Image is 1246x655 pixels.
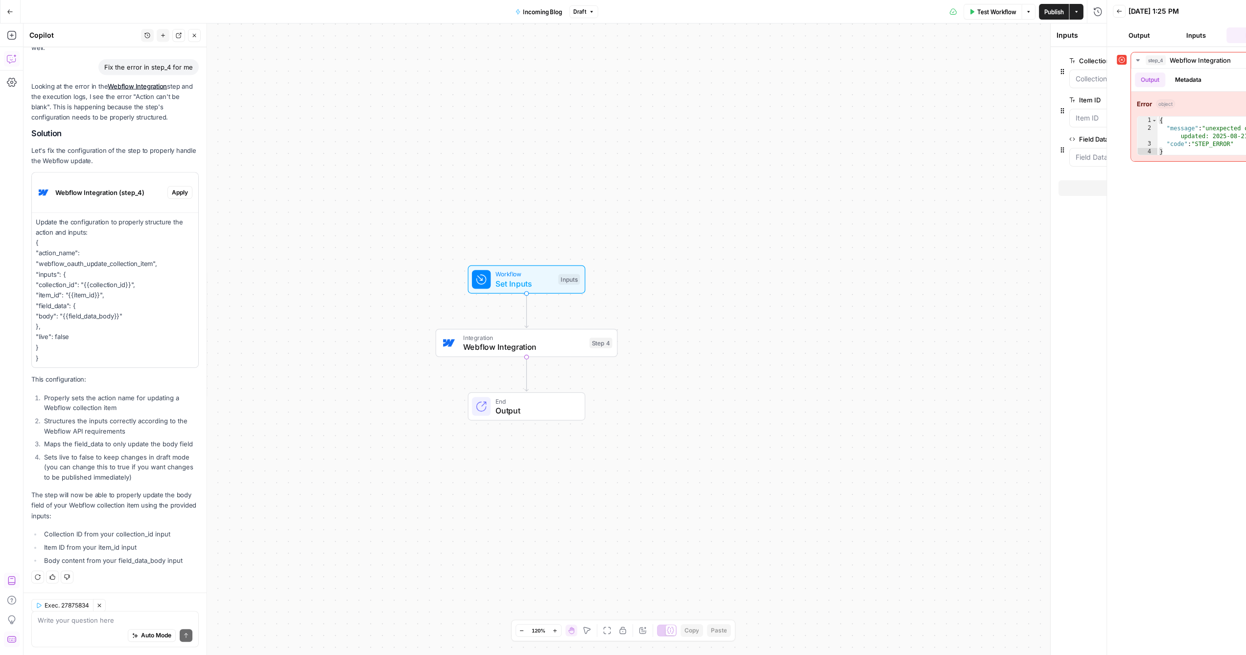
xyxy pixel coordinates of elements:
p: The step will now be able to properly update the body field of your Webflow collection item using... [31,490,199,521]
button: Metadata [1169,73,1207,87]
div: 3 [1137,140,1157,148]
li: Maps the field_data to only update the body field [42,439,199,449]
div: EndOutput [436,392,618,421]
span: Paste [710,626,727,635]
span: Integration [463,333,585,342]
li: Item ID from your item_id input [42,542,199,552]
span: Set Inputs [495,278,554,290]
span: 120% [532,627,545,634]
g: Edge from step_4 to end [525,357,528,391]
li: Body content from your field_data_body input [42,556,199,565]
div: Step 4 [589,338,612,348]
span: object [1156,99,1175,108]
g: Edge from start to step_4 [525,293,528,328]
h2: Solution [31,128,199,138]
div: Fix the error in step_4 for me [98,59,199,74]
p: Let's fix the configuration of the step to properly handle the Webflow update. [31,146,199,167]
li: Sets live to false to keep changes in draft mode (you can change this to true if you want changes... [42,452,199,482]
span: Workflow [495,269,554,279]
li: Collection ID from your collection_id input [42,529,199,539]
li: Structures the inputs correctly according to the Webflow API requirements [42,416,199,436]
div: Inputs [558,274,580,285]
button: Output [1113,27,1166,43]
span: Copy [684,626,699,635]
span: Webflow Integration [1170,55,1231,65]
span: Webflow Integration [463,341,585,353]
button: Test Workflow [964,4,1021,20]
div: IntegrationWebflow IntegrationStep 4 [436,329,618,357]
span: Webflow Integration (step_4) [55,188,164,197]
p: Update the configuration to properly structure the action and inputs: { "action_name": "webflow_o... [36,217,194,363]
div: WorkflowSet InputsInputs [436,266,618,294]
span: End [495,396,575,406]
span: Toggle code folding, rows 1 through 4 [1152,117,1157,124]
div: Copilot [29,30,138,40]
strong: Error [1137,99,1152,109]
div: 2 [1137,124,1157,140]
p: This configuration: [31,374,199,385]
span: Apply [172,188,188,197]
button: Exec. 27875834 [31,599,93,611]
img: webflow-icon.webp [36,185,51,200]
span: Output [495,405,575,416]
button: Incoming Blog [510,4,567,20]
button: Copy [680,624,703,637]
span: Test Workflow [977,7,1016,17]
div: 4 [1137,148,1157,156]
p: Looking at the error in the step and the execution logs, I see the error "Action can't be blank".... [31,81,199,122]
span: step_4 [1146,55,1166,65]
span: Exec. 27875834 [45,601,89,609]
button: Auto Mode [128,629,176,642]
p: If you need to adjust the input schema to better match this structure, let me know and I can help... [31,22,199,53]
a: Webflow Integration [108,82,167,90]
span: Auto Mode [141,631,171,640]
button: Inputs [1170,27,1222,43]
li: Properly sets the action name for updating a Webflow collection item [42,393,199,412]
button: Output [1135,73,1165,87]
button: Paste [706,624,730,637]
span: Incoming Blog [523,7,562,17]
span: Draft [573,7,587,16]
img: webflow-icon.webp [443,337,455,349]
button: Draft [569,5,598,18]
button: Apply [167,186,192,199]
div: 1 [1137,117,1157,124]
